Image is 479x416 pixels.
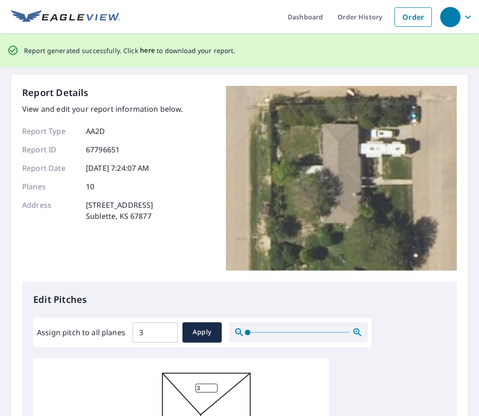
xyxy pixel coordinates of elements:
p: Address [22,199,78,222]
p: Edit Pitches [33,293,446,307]
input: 00.0 [133,320,178,345]
p: Report Details [22,86,89,100]
p: Report Type [22,126,78,137]
p: Report generated successfully. Click to download your report. [24,45,236,56]
p: View and edit your report information below. [22,103,183,115]
p: 10 [86,181,94,192]
p: Report Date [22,163,78,174]
p: Planes [22,181,78,192]
p: [STREET_ADDRESS] Sublette, KS 67877 [86,199,153,222]
a: Order [394,7,432,27]
img: Top image [226,86,457,271]
label: Assign pitch to all planes [37,327,125,338]
p: [DATE] 7:24:07 AM [86,163,150,174]
span: Apply [190,326,214,338]
p: Report ID [22,144,78,155]
button: Apply [182,322,222,343]
img: EV Logo [11,10,120,24]
p: AA2D [86,126,105,137]
p: 67796651 [86,144,120,155]
button: here [140,45,155,56]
